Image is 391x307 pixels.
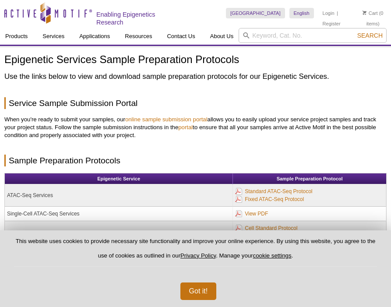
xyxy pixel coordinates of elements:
a: English [289,8,314,18]
h2: Sample Preparation Protocols [4,155,387,166]
a: online sample submission portal [125,116,208,123]
th: Epigenetic Service [5,173,233,184]
h2: Use the links below to view and download sample preparation protocols for our Epigenetic Services. [4,71,387,82]
td: Single-Cell ATAC-Seq Services [5,207,233,221]
button: Search [355,32,385,39]
button: cookie settings [253,252,291,259]
a: Privacy Policy [180,252,216,259]
a: Standard ATAC-Seq Protocol [235,187,312,196]
a: Register [323,21,341,27]
button: Got it! [180,282,217,300]
a: Services [37,28,70,45]
th: Sample Preparation Protocol [233,173,386,184]
a: portal [178,124,193,131]
a: Resources [120,28,157,45]
a: Cell Standard Protocol [235,223,297,233]
img: Your Cart [363,11,366,15]
p: When you're ready to submit your samples, our allows you to easily upload your service project sa... [4,116,387,139]
a: Login [323,10,335,16]
p: This website uses cookies to provide necessary site functionality and improve your online experie... [14,237,377,267]
a: Contact Us [162,28,200,45]
li: | [337,8,338,18]
a: View PDF [235,209,268,219]
a: About Us [205,28,239,45]
h2: Enabling Epigenetics Research [96,11,169,26]
a: Fixed ATAC-Seq Protocol [235,194,304,204]
a: Cart [363,10,378,16]
a: [GEOGRAPHIC_DATA] [226,8,285,18]
h1: Epigenetic Services Sample Preparation Protocols [4,54,387,67]
span: Search [357,32,383,39]
li: (0 items) [359,8,387,29]
td: ATAC-Seq Services [5,184,233,207]
input: Keyword, Cat. No. [239,28,387,43]
h2: Service Sample Submission Portal [4,97,387,109]
a: Applications [74,28,115,45]
td: ChIP-Seq Services [5,221,233,251]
